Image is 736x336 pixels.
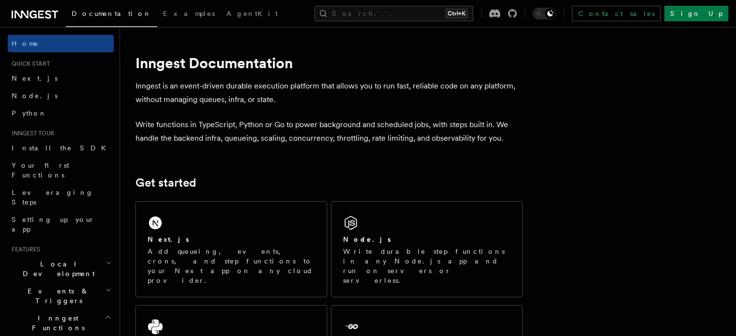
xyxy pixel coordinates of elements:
[226,10,278,17] span: AgentKit
[66,3,157,27] a: Documentation
[221,3,284,26] a: AgentKit
[446,9,467,18] kbd: Ctrl+K
[315,6,473,21] button: Search...Ctrl+K
[163,10,215,17] span: Examples
[8,35,114,52] a: Home
[8,259,105,278] span: Local Development
[8,157,114,184] a: Your first Functions
[8,130,54,137] span: Inngest tour
[8,139,114,157] a: Install the SDK
[8,286,105,306] span: Events & Triggers
[135,201,327,297] a: Next.jsAdd queueing, events, crons, and step functions to your Next app on any cloud provider.
[8,184,114,211] a: Leveraging Steps
[135,79,523,106] p: Inngest is an event-driven durable execution platform that allows you to run fast, reliable code ...
[8,104,114,122] a: Python
[8,60,50,68] span: Quick start
[343,234,391,244] h2: Node.js
[331,201,523,297] a: Node.jsWrite durable step functions in any Node.js app and run on servers or serverless.
[8,313,105,333] span: Inngest Functions
[12,189,93,206] span: Leveraging Steps
[135,176,196,190] a: Get started
[135,118,523,145] p: Write functions in TypeScript, Python or Go to power background and scheduled jobs, with steps bu...
[8,211,114,238] a: Setting up your app
[72,10,151,17] span: Documentation
[12,144,112,152] span: Install the SDK
[148,247,315,285] p: Add queueing, events, crons, and step functions to your Next app on any cloud provider.
[8,70,114,87] a: Next.js
[12,161,69,179] span: Your first Functions
[8,255,114,282] button: Local Development
[135,54,523,72] h1: Inngest Documentation
[533,8,556,19] button: Toggle dark mode
[12,92,58,100] span: Node.js
[157,3,221,26] a: Examples
[148,234,189,244] h2: Next.js
[343,247,511,285] p: Write durable step functions in any Node.js app and run on servers or serverless.
[664,6,728,21] a: Sign Up
[12,216,95,233] span: Setting up your app
[12,39,39,48] span: Home
[8,246,40,253] span: Features
[8,87,114,104] a: Node.js
[12,74,58,82] span: Next.js
[12,109,47,117] span: Python
[572,6,661,21] a: Contact sales
[8,282,114,309] button: Events & Triggers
